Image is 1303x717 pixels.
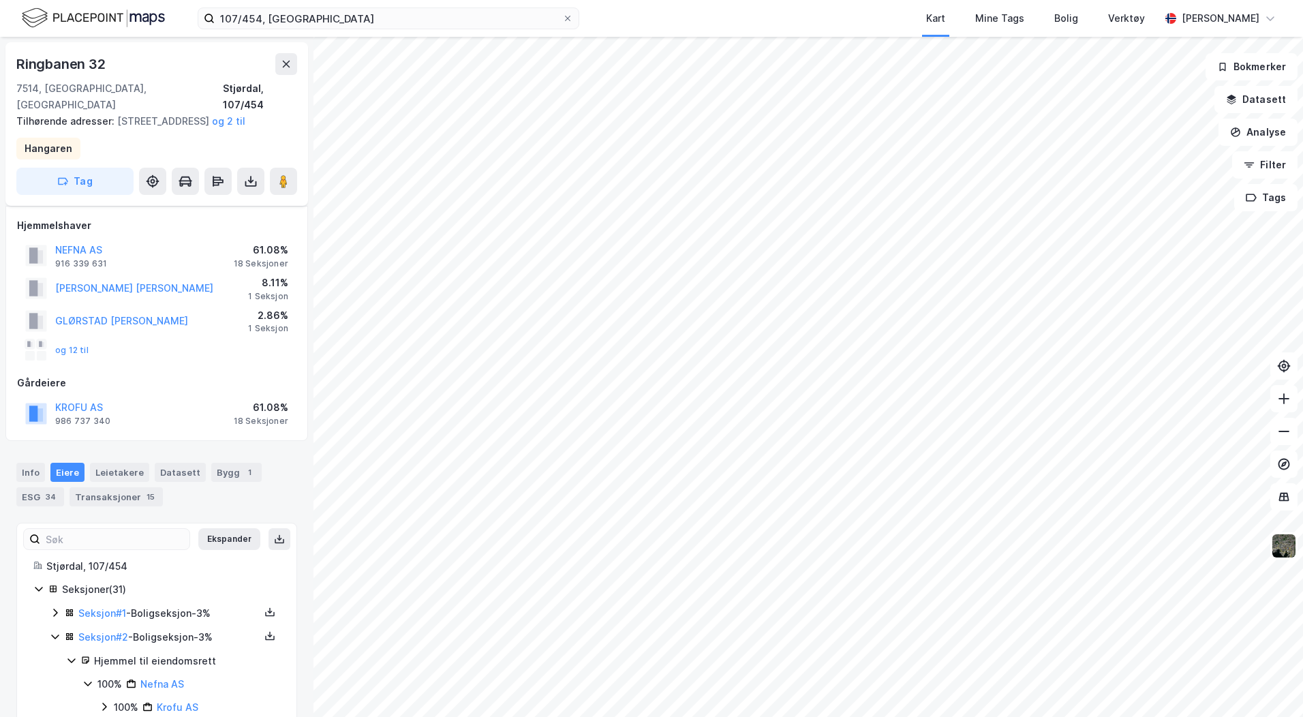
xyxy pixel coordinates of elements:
div: Stjørdal, 107/454 [46,558,280,575]
input: Søk på adresse, matrikkel, gårdeiere, leietakere eller personer [215,8,562,29]
a: Krofu AS [157,701,198,713]
div: 1 Seksjon [248,291,288,302]
input: Søk [40,529,189,549]
div: 15 [144,490,157,504]
div: 916 339 631 [55,258,107,269]
span: Tilhørende adresser: [16,115,117,127]
div: Leietakere [90,463,149,482]
div: 2.86% [248,307,288,324]
div: Stjørdal, 107/454 [223,80,297,113]
div: Hjemmel til eiendomsrett [94,653,280,669]
button: Filter [1232,151,1298,179]
button: Tags [1234,184,1298,211]
div: Hjemmelshaver [17,217,296,234]
div: Verktøy [1108,10,1145,27]
button: Bokmerker [1206,53,1298,80]
div: Bolig [1054,10,1078,27]
div: Ringbanen 32 [16,53,108,75]
div: Hangaren [25,140,72,157]
div: 1 Seksjon [248,323,288,334]
button: Ekspander [198,528,260,550]
div: 100% [114,699,138,716]
div: - Boligseksjon - 3% [78,605,260,622]
div: 100% [97,676,122,692]
div: 61.08% [234,399,288,416]
div: Kart [926,10,945,27]
a: Seksjon#2 [78,631,128,643]
div: Eiere [50,463,85,482]
div: Datasett [155,463,206,482]
div: Transaksjoner [70,487,163,506]
div: 7514, [GEOGRAPHIC_DATA], [GEOGRAPHIC_DATA] [16,80,223,113]
div: 34 [43,490,59,504]
div: Info [16,463,45,482]
img: 9k= [1271,533,1297,559]
a: Seksjon#1 [78,607,126,619]
div: Kontrollprogram for chat [1235,652,1303,717]
div: Seksjoner ( 31 ) [62,581,280,598]
div: 1 [243,466,256,479]
div: Mine Tags [975,10,1024,27]
div: 8.11% [248,275,288,291]
div: 18 Seksjoner [234,416,288,427]
a: Nefna AS [140,678,184,690]
iframe: Chat Widget [1235,652,1303,717]
button: Analyse [1218,119,1298,146]
div: 986 737 340 [55,416,110,427]
div: [PERSON_NAME] [1182,10,1259,27]
button: Datasett [1214,86,1298,113]
div: Gårdeiere [17,375,296,391]
img: logo.f888ab2527a4732fd821a326f86c7f29.svg [22,6,165,30]
button: Tag [16,168,134,195]
div: 18 Seksjoner [234,258,288,269]
div: - Boligseksjon - 3% [78,629,260,645]
div: 61.08% [234,242,288,258]
div: ESG [16,487,64,506]
div: Bygg [211,463,262,482]
div: [STREET_ADDRESS] [16,113,286,129]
